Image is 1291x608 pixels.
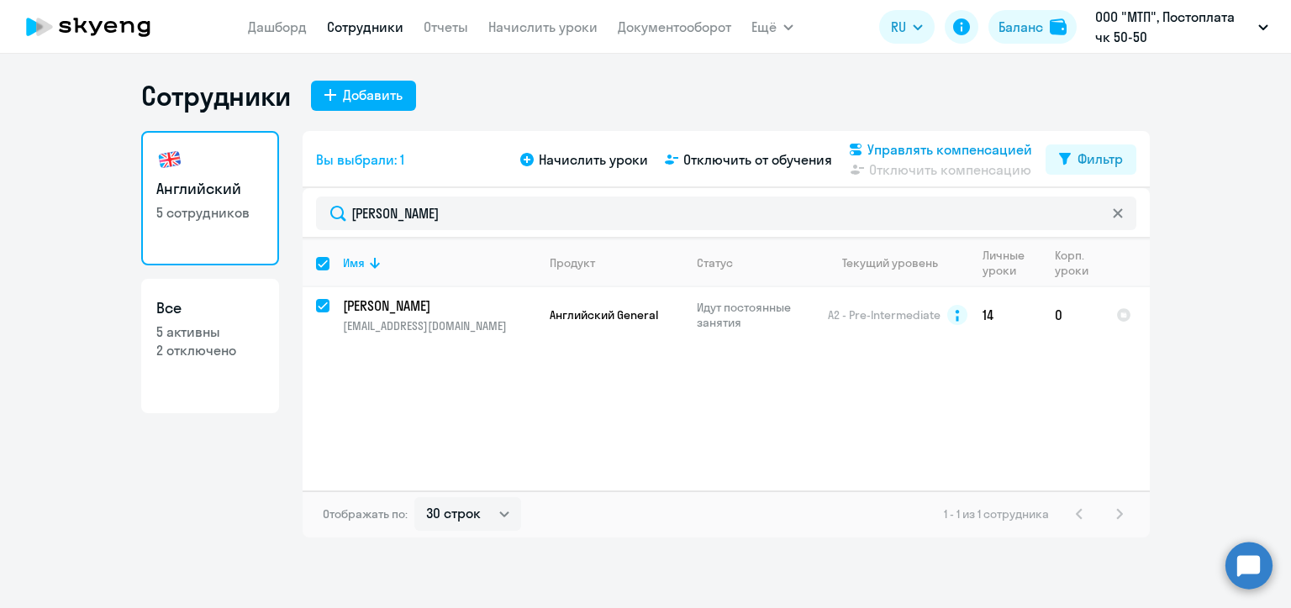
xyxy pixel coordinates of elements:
a: Документооборот [618,18,731,35]
a: [PERSON_NAME] [343,296,535,315]
div: Баланс [999,17,1043,37]
div: Корп. уроки [1055,248,1091,278]
a: Английский5 сотрудников [141,131,279,265]
p: 2 отключено [156,341,264,359]
div: Текущий уровень [826,255,968,270]
a: Сотрудники [327,18,403,35]
span: Ещё [751,17,777,37]
div: Статус [697,255,812,270]
p: 5 активны [156,322,264,341]
a: Отчеты [424,18,468,35]
span: 1 - 1 из 1 сотрудника [944,506,1049,522]
div: Добавить [343,85,403,105]
span: RU [891,17,906,37]
div: Продукт [550,255,682,270]
p: ООО "МТП", Постоплата чк 50-50 [1095,7,1251,47]
button: Ещё [751,10,793,44]
div: Личные уроки [983,248,1030,278]
h1: Сотрудники [141,79,291,113]
button: ООО "МТП", Постоплата чк 50-50 [1087,7,1277,47]
a: Начислить уроки [488,18,598,35]
button: Добавить [311,81,416,111]
button: RU [879,10,935,44]
p: Идут постоянные занятия [697,300,812,330]
span: Отображать по: [323,506,408,522]
a: Все5 активны2 отключено [141,279,279,413]
h3: Все [156,297,264,319]
td: 0 [1041,287,1103,343]
span: Вы выбрали: 1 [316,149,404,170]
span: Отключить от обучения [683,149,832,170]
input: Поиск по имени, email, продукту или статусу [316,197,1136,230]
p: 5 сотрудников [156,203,264,222]
div: Продукт [550,255,595,270]
span: A2 - Pre-Intermediate [828,307,941,322]
span: Начислить уроки [539,149,648,170]
h3: Английский [156,178,264,200]
img: english [156,146,183,173]
div: Фильтр [1078,149,1123,169]
span: Управлять компенсацией [867,139,1032,160]
button: Балансbalance [988,10,1077,44]
a: Дашборд [248,18,307,35]
td: 14 [969,287,1041,343]
img: balance [1050,18,1067,35]
span: Английский General [550,307,658,322]
div: Корп. уроки [1055,248,1102,278]
p: [EMAIL_ADDRESS][DOMAIN_NAME] [343,318,535,333]
button: Фильтр [1046,144,1136,175]
div: Имя [343,255,365,270]
div: Имя [343,255,535,270]
div: Личные уроки [983,248,1041,278]
div: Текущий уровень [842,255,938,270]
div: Статус [697,255,733,270]
p: [PERSON_NAME] [343,296,533,315]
